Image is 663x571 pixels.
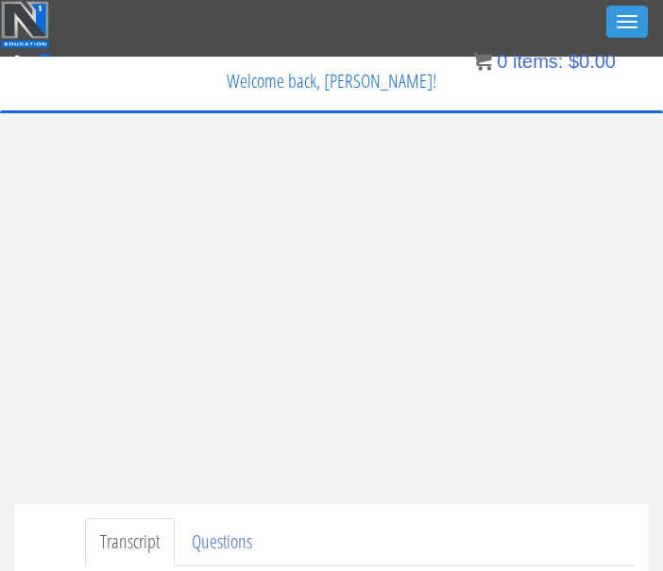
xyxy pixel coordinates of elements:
img: n1-education [1,1,49,48]
a: 0 [15,49,57,75]
p: Welcome back, [PERSON_NAME]! [1,58,662,105]
bdi: 0.00 [569,51,616,72]
a: Questions [177,518,267,566]
a: 0 items: $0.00 [473,51,616,72]
span: 0 [497,51,507,72]
a: Transcript [85,518,175,566]
span: items: [513,51,563,72]
span: $ [569,51,579,72]
span: 0 [33,54,57,77]
img: icon11.png [473,52,492,71]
